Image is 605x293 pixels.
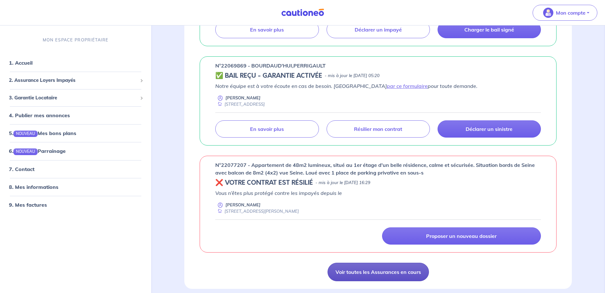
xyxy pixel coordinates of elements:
p: Notre équipe est à votre écoute en cas de besoin. [GEOGRAPHIC_DATA] pour toute demande. [215,82,541,90]
p: En savoir plus [250,26,284,33]
h5: ✅ BAIL REÇU - GARANTIE ACTIVÉE [215,72,322,80]
p: Vous n’êtes plus protégé contre les impayés depuis le [215,189,541,197]
p: [PERSON_NAME] [225,95,261,101]
div: 2. Assurance Loyers Impayés [3,74,149,87]
div: 1. Accueil [3,56,149,69]
a: par ce formulaire [387,83,428,89]
p: - mis à jour le [DATE] 05:20 [325,73,380,79]
div: 3. Garantie Locataire [3,92,149,104]
button: illu_account_valid_menu.svgMon compte [533,5,597,21]
div: state: REVOKED, Context: ,MAYBE-CERTIFICATE,,LESSOR-DOCUMENTS,IS-ODEALIM [215,179,541,187]
div: [STREET_ADDRESS][PERSON_NAME] [215,208,299,214]
div: 8. Mes informations [3,181,149,193]
a: Déclarer un sinistre [438,120,541,138]
p: Résilier mon contrat [354,126,402,132]
p: [PERSON_NAME] [225,202,261,208]
a: 7. Contact [9,166,34,172]
span: 3. Garantie Locataire [9,94,137,102]
a: 6.NOUVEAUParrainage [9,148,66,154]
a: 9. Mes factures [9,202,47,208]
a: 1. Accueil [9,60,33,66]
div: state: CONTRACT-VALIDATED, Context: ,MAYBE-CERTIFICATE,,LESSOR-DOCUMENTS,IS-ODEALIM [215,72,541,80]
a: 8. Mes informations [9,184,58,190]
p: n°22077207 - Appartement de 48m2 lumineux, situé au 1er étage d'un belle résidence, calme et sécu... [215,161,541,176]
p: n°22069869 - BOURDAUD'HUI,PERRIGAULT [215,62,326,69]
a: 4. Publier mes annonces [9,112,70,118]
img: Cautioneo [279,9,327,17]
div: 4. Publier mes annonces [3,109,149,122]
a: En savoir plus [215,120,319,138]
p: - mis à jour le [DATE] 16:29 [315,180,370,186]
p: Déclarer un sinistre [466,126,513,132]
p: Charger le bail signé [464,26,514,33]
div: [STREET_ADDRESS] [215,101,265,107]
p: Déclarer un impayé [355,26,402,33]
p: En savoir plus [250,126,284,132]
a: Résilier mon contrat [327,120,430,138]
div: 9. Mes factures [3,198,149,211]
div: 6.NOUVEAUParrainage [3,145,149,157]
a: Déclarer un impayé [327,21,430,38]
a: Charger le bail signé [438,21,541,38]
div: 7. Contact [3,163,149,175]
p: Proposer un nouveau dossier [426,233,497,239]
div: 5.NOUVEAUMes bons plans [3,127,149,139]
a: En savoir plus [215,21,319,38]
p: MON ESPACE PROPRIÉTAIRE [43,37,108,43]
h5: ❌ VOTRE CONTRAT EST RÉSILIÉ [215,179,313,187]
p: Mon compte [556,9,586,17]
a: 5.NOUVEAUMes bons plans [9,130,76,136]
span: 2. Assurance Loyers Impayés [9,77,137,84]
img: illu_account_valid_menu.svg [543,8,553,18]
a: Voir toutes les Assurances en cours [328,263,429,281]
a: Proposer un nouveau dossier [382,227,541,245]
